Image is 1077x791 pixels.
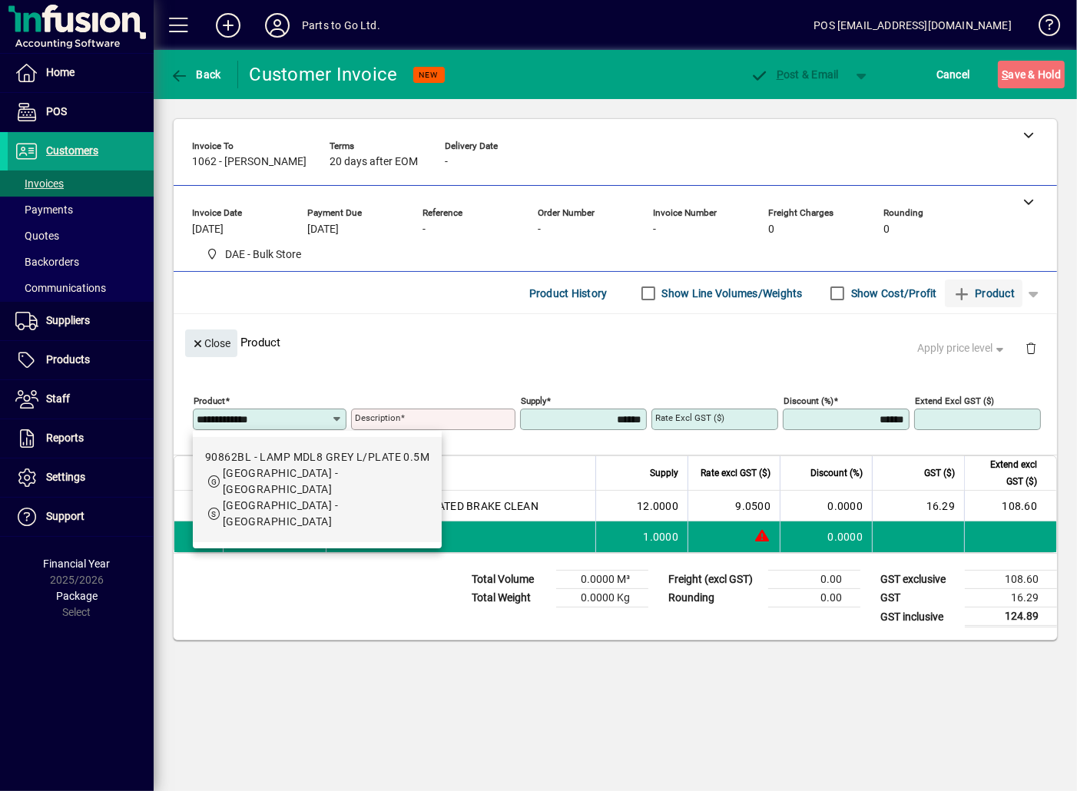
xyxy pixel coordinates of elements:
[355,412,400,423] mat-label: Description
[873,571,965,589] td: GST exclusive
[768,223,774,236] span: 0
[56,590,98,602] span: Package
[46,353,90,366] span: Products
[1027,3,1058,53] a: Knowledge Base
[194,395,225,406] mat-label: Product
[924,465,955,482] span: GST ($)
[15,230,59,242] span: Quotes
[750,68,839,81] span: ost & Email
[8,249,154,275] a: Backorders
[8,197,154,223] a: Payments
[15,282,106,294] span: Communications
[1002,68,1008,81] span: S
[780,491,872,521] td: 0.0000
[192,156,307,168] span: 1062 - [PERSON_NAME]
[659,286,803,301] label: Show Line Volumes/Weights
[223,467,338,495] span: [GEOGRAPHIC_DATA] - [GEOGRAPHIC_DATA]
[873,607,965,627] td: GST inclusive
[933,61,974,88] button: Cancel
[912,335,1013,362] button: Apply price level
[181,336,241,349] app-page-header-button: Close
[650,465,678,482] span: Supply
[661,589,768,607] td: Rounding
[174,314,1057,370] div: Product
[200,245,308,264] span: DAE - Bulk Store
[742,61,847,88] button: Post & Email
[883,223,890,236] span: 0
[166,61,225,88] button: Back
[419,70,439,80] span: NEW
[15,204,73,216] span: Payments
[44,558,111,570] span: Financial Year
[46,392,70,405] span: Staff
[701,465,770,482] span: Rate excl GST ($)
[556,589,648,607] td: 0.0000 Kg
[768,571,860,589] td: 0.00
[205,449,429,465] div: 90862BL - LAMP MDL8 GREY L/PLATE 0.5M
[250,62,398,87] div: Customer Invoice
[46,105,67,117] span: POS
[965,607,1057,627] td: 124.89
[523,280,614,307] button: Product History
[46,432,84,444] span: Reports
[154,61,238,88] app-page-header-button: Back
[872,491,964,521] td: 16.29
[46,314,90,326] span: Suppliers
[15,256,79,268] span: Backorders
[170,68,221,81] span: Back
[330,156,418,168] span: 20 days after EOM
[8,170,154,197] a: Invoices
[193,437,442,542] mat-option: 90862BL - LAMP MDL8 GREY L/PLATE 0.5M
[8,302,154,340] a: Suppliers
[915,395,994,406] mat-label: Extend excl GST ($)
[661,571,768,589] td: Freight (excl GST)
[8,93,154,131] a: POS
[204,12,253,39] button: Add
[223,499,338,528] span: [GEOGRAPHIC_DATA] - [GEOGRAPHIC_DATA]
[46,66,75,78] span: Home
[8,419,154,458] a: Reports
[185,329,237,357] button: Close
[814,13,1012,38] div: POS [EMAIL_ADDRESS][DOMAIN_NAME]
[8,275,154,301] a: Communications
[307,223,339,236] span: [DATE]
[556,571,648,589] td: 0.0000 M³
[965,571,1057,589] td: 108.60
[768,589,860,607] td: 0.00
[1012,341,1049,355] app-page-header-button: Delete
[653,223,656,236] span: -
[46,144,98,157] span: Customers
[1012,329,1049,366] button: Delete
[521,395,546,406] mat-label: Supply
[8,498,154,536] a: Support
[965,589,1057,607] td: 16.29
[964,491,1056,521] td: 108.60
[529,281,608,306] span: Product History
[998,61,1065,88] button: Save & Hold
[780,521,872,552] td: 0.0000
[8,380,154,419] a: Staff
[8,458,154,497] a: Settings
[302,13,380,38] div: Parts to Go Ltd.
[464,571,556,589] td: Total Volume
[810,465,863,482] span: Discount (%)
[191,331,231,356] span: Close
[1002,62,1061,87] span: ave & Hold
[253,12,302,39] button: Profile
[46,510,85,522] span: Support
[192,223,224,236] span: [DATE]
[873,589,965,607] td: GST
[46,471,85,483] span: Settings
[644,529,679,544] span: 1.0000
[784,395,833,406] mat-label: Discount (%)
[918,340,1007,356] span: Apply price level
[423,223,426,236] span: -
[777,68,784,81] span: P
[848,286,937,301] label: Show Cost/Profit
[655,412,724,423] mat-label: Rate excl GST ($)
[936,62,970,87] span: Cancel
[637,498,678,514] span: 12.0000
[464,589,556,607] td: Total Weight
[8,223,154,249] a: Quotes
[445,156,448,168] span: -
